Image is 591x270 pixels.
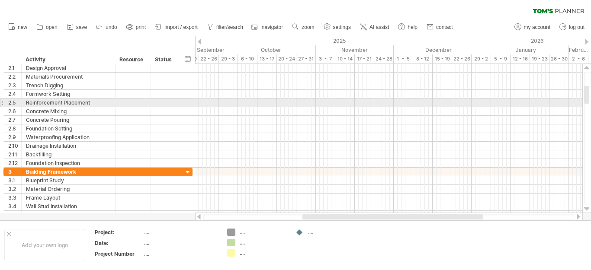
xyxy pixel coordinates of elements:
div: Foundation Inspection [26,159,111,167]
span: help [408,24,418,30]
div: Status [155,55,174,64]
div: 3 - 7 [316,54,335,64]
div: Frame Layout [26,194,111,202]
div: 10 - 14 [335,54,355,64]
div: Date: [95,239,142,247]
div: .... [240,229,287,236]
div: .... [240,249,287,257]
div: 12 - 16 [511,54,530,64]
a: my account [512,22,553,33]
span: print [136,24,146,30]
div: Project Number [95,250,142,257]
a: import / export [153,22,200,33]
div: 3.4 [8,202,21,210]
div: 2.11 [8,150,21,159]
div: 3.3 [8,194,21,202]
div: Material Ordering [26,185,111,193]
div: 2.6 [8,107,21,115]
div: 26 - 30 [549,54,569,64]
div: Materials Procurement [26,73,111,81]
span: import / export [164,24,198,30]
div: Backfilling [26,150,111,159]
div: 8 - 12 [413,54,433,64]
div: January 2026 [483,45,569,54]
div: 15 - 19 [433,54,452,64]
div: 2.5 [8,98,21,107]
span: AI assist [369,24,389,30]
div: 3.5 [8,211,21,219]
div: Activity [26,55,110,64]
a: log out [557,22,587,33]
a: save [64,22,90,33]
div: 29 - 2 [472,54,491,64]
span: settings [333,24,351,30]
div: 2.4 [8,90,21,98]
div: November 2025 [316,45,394,54]
div: Concrete Mixing [26,107,111,115]
div: 13 - 17 [257,54,277,64]
div: Building Framework [26,168,111,176]
span: save [76,24,87,30]
span: zoom [302,24,314,30]
div: 2.10 [8,142,21,150]
div: 29 - 3 [218,54,238,64]
div: 22 - 26 [452,54,472,64]
div: 2.7 [8,116,21,124]
div: 24 - 28 [374,54,394,64]
div: Formwork Setting [26,90,111,98]
span: contact [436,24,453,30]
div: Wall Stud Installation [26,202,111,210]
div: 5 - 9 [491,54,511,64]
div: Reinforcement Placement [26,98,111,107]
span: new [18,24,27,30]
div: Concrete Pouring [26,116,111,124]
a: new [6,22,30,33]
div: 1 - 5 [394,54,413,64]
a: print [124,22,148,33]
div: 6 - 10 [238,54,257,64]
div: .... [144,229,217,236]
a: filter/search [205,22,246,33]
div: 2.12 [8,159,21,167]
span: navigator [262,24,283,30]
div: Project: [95,229,142,236]
a: undo [94,22,120,33]
div: Trench Digging [26,81,111,89]
div: .... [144,239,217,247]
span: my account [524,24,550,30]
div: 2 - 6 [569,54,588,64]
div: Waterproofing Application [26,133,111,141]
div: Drainage Installation [26,142,111,150]
div: 3.2 [8,185,21,193]
span: log out [569,24,585,30]
a: zoom [290,22,317,33]
div: 3 [8,168,21,176]
a: settings [321,22,353,33]
div: Add your own logo [4,229,85,261]
div: 3.1 [8,176,21,184]
div: Blueprint Study [26,176,111,184]
div: 2.8 [8,124,21,133]
div: December 2025 [394,45,483,54]
a: navigator [250,22,286,33]
div: 17 - 21 [355,54,374,64]
div: 19 - 23 [530,54,549,64]
a: help [396,22,420,33]
div: 2.3 [8,81,21,89]
span: undo [106,24,117,30]
div: .... [240,239,287,246]
div: 22 - 26 [199,54,218,64]
div: .... [144,250,217,257]
div: Foundation Setting [26,124,111,133]
div: 2.9 [8,133,21,141]
div: 2.2 [8,73,21,81]
div: Design Approval [26,64,111,72]
div: Resource [119,55,146,64]
div: 20 - 24 [277,54,296,64]
span: open [46,24,58,30]
a: AI assist [358,22,392,33]
div: Floor Joist Installation [26,211,111,219]
div: 2.1 [8,64,21,72]
div: .... [308,229,355,236]
span: filter/search [216,24,243,30]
